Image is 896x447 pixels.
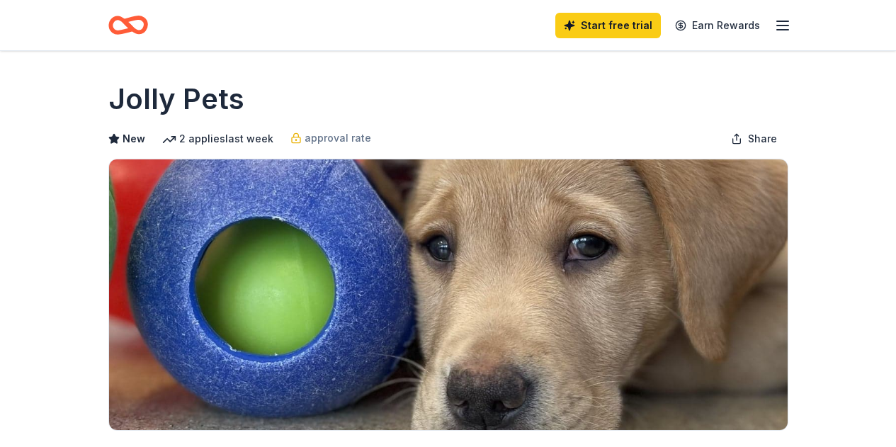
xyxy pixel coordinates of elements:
[108,79,244,119] h1: Jolly Pets
[108,9,148,42] a: Home
[305,130,371,147] span: approval rate
[720,125,788,153] button: Share
[748,130,777,147] span: Share
[290,130,371,147] a: approval rate
[123,130,145,147] span: New
[555,13,661,38] a: Start free trial
[667,13,769,38] a: Earn Rewards
[162,130,273,147] div: 2 applies last week
[109,159,788,430] img: Image for Jolly Pets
